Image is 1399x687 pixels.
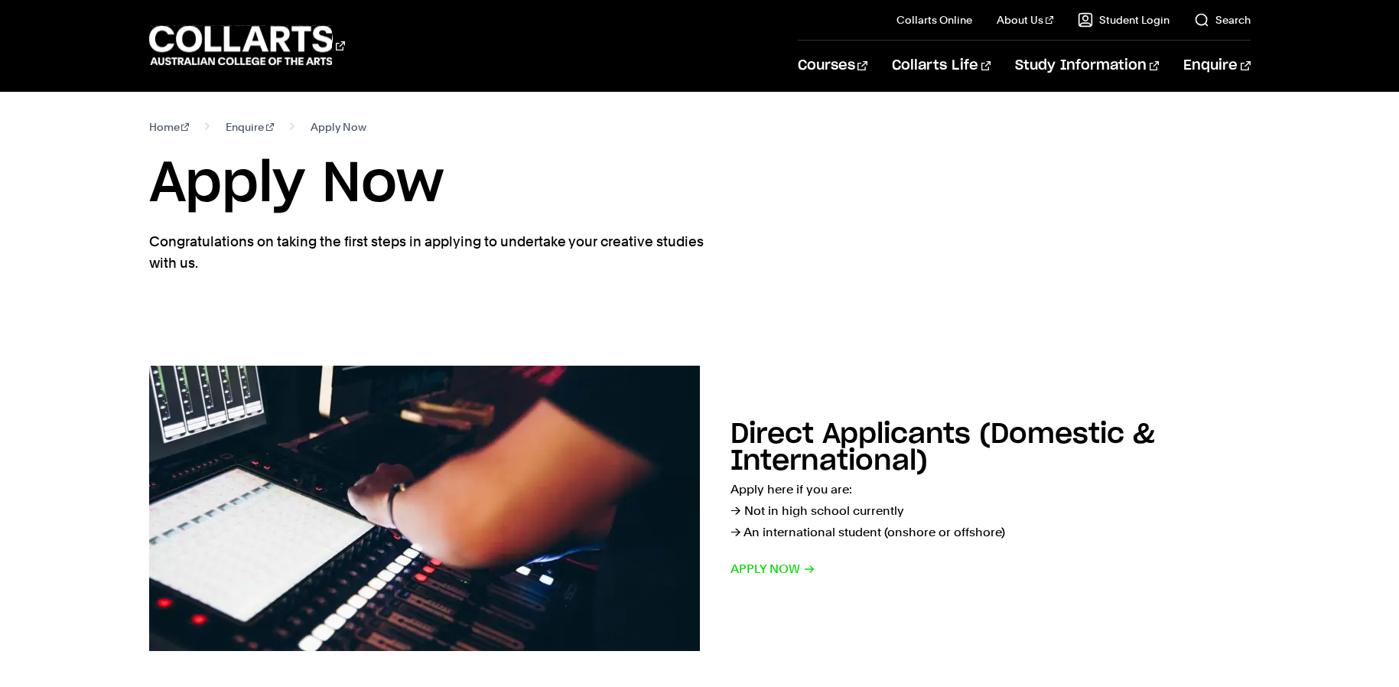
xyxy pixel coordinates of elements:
[149,116,190,138] a: Home
[1015,41,1159,91] a: Study Information
[730,421,1155,475] h2: Direct Applicants (Domestic & International)
[149,24,345,67] div: Go to homepage
[149,366,1251,651] a: Direct Applicants (Domestic & International) Apply here if you are:→ Not in high school currently...
[798,41,867,91] a: Courses
[730,479,1251,543] p: Apply here if you are: → Not in high school currently → An international student (onshore or offs...
[226,116,274,138] a: Enquire
[1078,12,1170,28] a: Student Login
[1183,41,1250,91] a: Enquire
[149,231,708,274] p: Congratulations on taking the first steps in applying to undertake your creative studies with us.
[892,41,991,91] a: Collarts Life
[149,150,1251,219] h1: Apply Now
[896,12,972,28] a: Collarts Online
[311,116,366,138] span: Apply Now
[730,558,815,580] span: Apply now
[1194,12,1251,28] a: Search
[997,12,1053,28] a: About Us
